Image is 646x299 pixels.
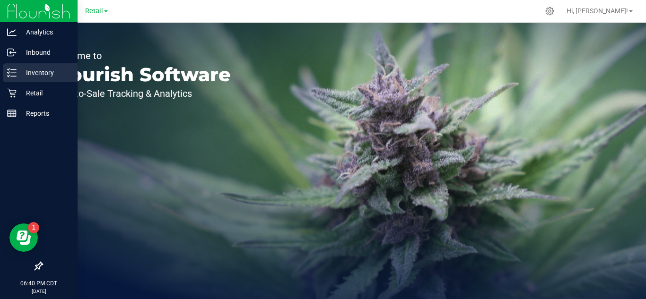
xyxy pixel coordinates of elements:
[17,26,73,38] p: Analytics
[28,222,39,233] iframe: Resource center unread badge
[7,88,17,98] inline-svg: Retail
[51,65,231,84] p: Flourish Software
[7,48,17,57] inline-svg: Inbound
[9,223,38,252] iframe: Resource center
[544,7,556,16] div: Manage settings
[17,67,73,78] p: Inventory
[7,109,17,118] inline-svg: Reports
[17,87,73,99] p: Retail
[7,68,17,77] inline-svg: Inventory
[7,27,17,37] inline-svg: Analytics
[567,7,628,15] span: Hi, [PERSON_NAME]!
[51,89,231,98] p: Seed-to-Sale Tracking & Analytics
[4,279,73,288] p: 06:40 PM CDT
[17,108,73,119] p: Reports
[85,7,103,15] span: Retail
[4,288,73,295] p: [DATE]
[17,47,73,58] p: Inbound
[51,51,231,60] p: Welcome to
